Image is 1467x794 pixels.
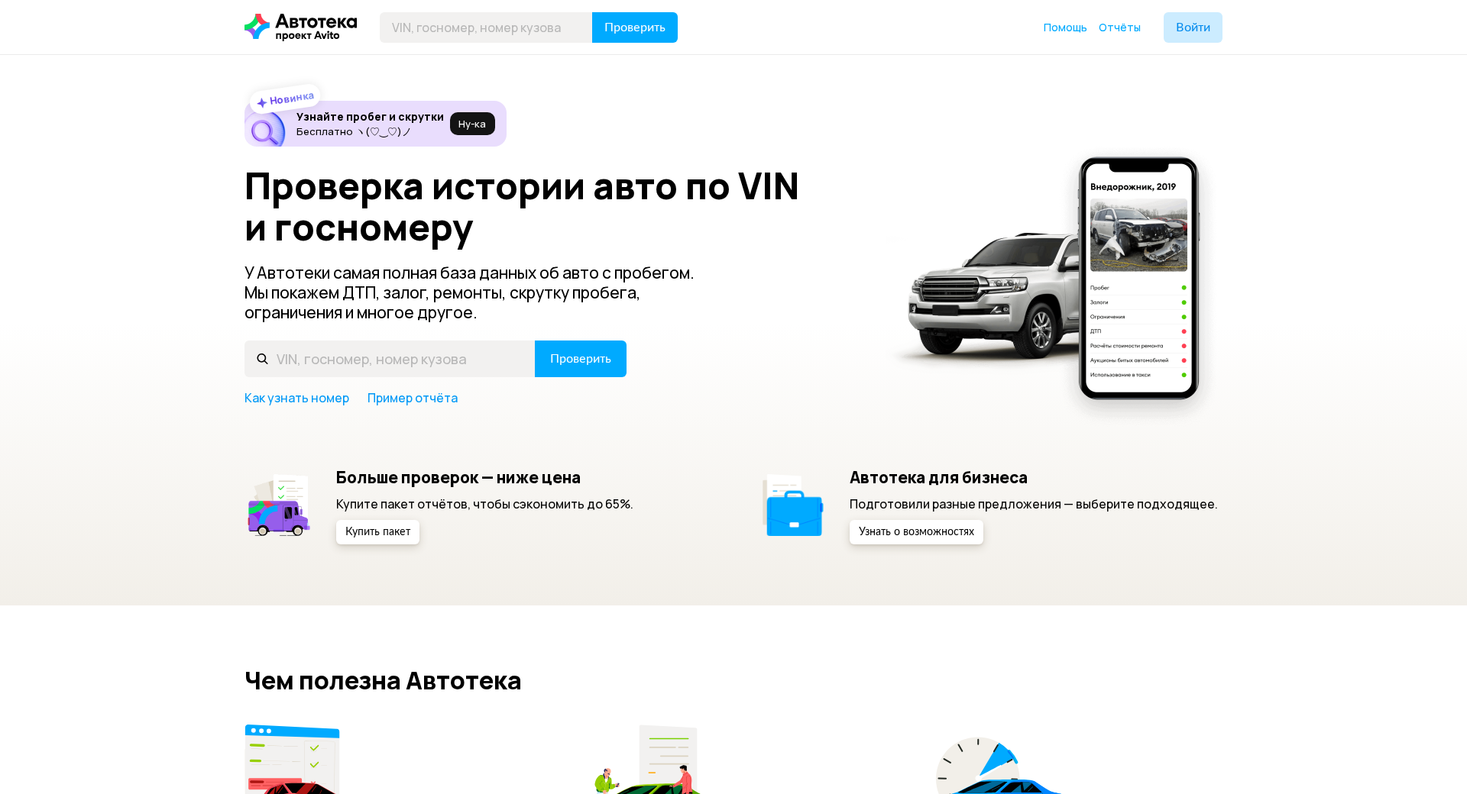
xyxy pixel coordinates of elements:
a: Отчёты [1099,20,1141,35]
h5: Автотека для бизнеса [850,467,1218,487]
strong: Новинка [269,88,316,108]
a: Помощь [1044,20,1087,35]
span: Ну‑ка [458,118,486,130]
span: Купить пакет [345,527,410,537]
input: VIN, госномер, номер кузова [380,12,593,43]
span: Узнать о возможностях [859,527,974,537]
button: Войти [1164,12,1222,43]
span: Войти [1176,21,1210,34]
button: Узнать о возможностях [850,520,983,544]
span: Проверить [550,353,611,365]
span: Проверить [604,21,665,34]
input: VIN, госномер, номер кузова [244,341,536,377]
a: Пример отчёта [368,389,458,406]
button: Проверить [535,341,627,377]
button: Проверить [592,12,678,43]
p: Бесплатно ヽ(♡‿♡)ノ [296,125,444,137]
h2: Чем полезна Автотека [244,667,1222,694]
h1: Проверка истории авто по VIN и госномеру [244,165,866,247]
span: Отчёты [1099,20,1141,34]
span: Помощь [1044,20,1087,34]
h6: Узнайте пробег и скрутки [296,110,444,124]
p: Купите пакет отчётов, чтобы сэкономить до 65%. [336,495,633,512]
button: Купить пакет [336,520,419,544]
p: Подготовили разные предложения — выберите подходящее. [850,495,1218,512]
h5: Больше проверок — ниже цена [336,467,633,487]
p: У Автотеки самая полная база данных об авто с пробегом. Мы покажем ДТП, залог, ремонты, скрутку п... [244,263,720,322]
a: Как узнать номер [244,389,349,406]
